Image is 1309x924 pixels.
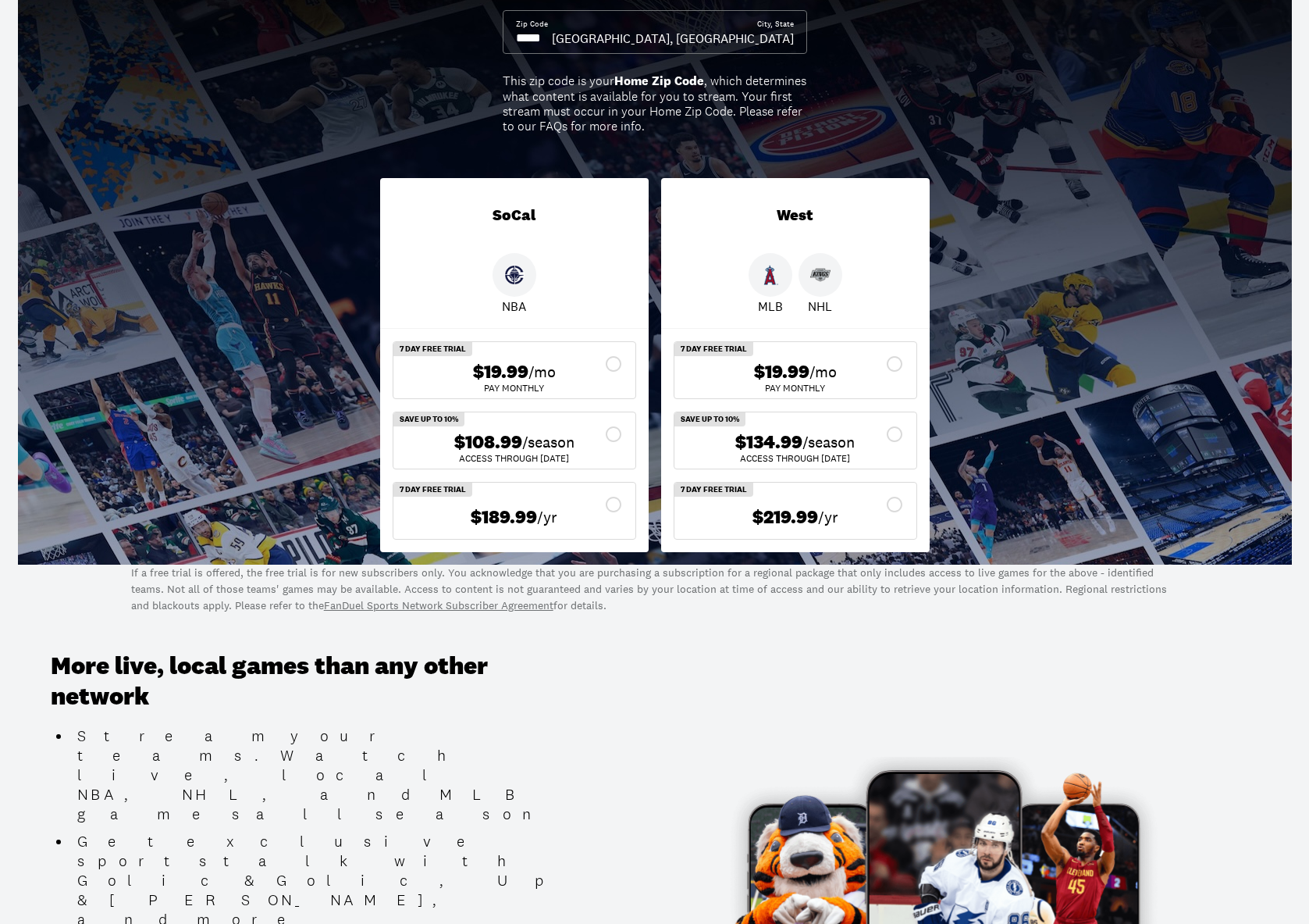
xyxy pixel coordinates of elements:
p: NBA [502,297,526,316]
b: Home Zip Code [614,73,704,89]
a: FanDuel Sports Network Subscriber Agreement [324,598,553,612]
span: /season [802,431,855,453]
span: $19.99 [473,361,528,384]
span: /yr [537,506,557,528]
span: $189.99 [471,506,537,529]
div: [GEOGRAPHIC_DATA], [GEOGRAPHIC_DATA] [552,30,794,47]
p: If a free trial is offered, the free trial is for new subscribers only. You acknowledge that you ... [131,565,1179,614]
span: $219.99 [752,506,818,529]
img: Clippers [504,265,525,285]
div: SoCal [380,178,649,253]
div: City, State [757,19,794,30]
span: /mo [809,361,837,383]
div: 7 Day Free Trial [674,483,753,497]
p: MLB [758,297,783,316]
div: ACCESS THROUGH [DATE] [406,454,623,463]
span: $134.99 [735,431,802,454]
div: 7 Day Free Trial [393,483,472,497]
span: /mo [528,361,556,383]
img: Angels [760,265,781,285]
div: Zip Code [516,19,548,30]
div: 7 Day Free Trial [393,342,472,356]
span: /yr [818,506,838,528]
p: NHL [808,297,832,316]
span: $19.99 [754,361,809,384]
div: ACCESS THROUGH [DATE] [687,454,904,463]
li: Stream your teams. Watch live, local NBA, NHL, and MLB games all season [71,726,558,824]
div: Pay Monthly [687,384,904,393]
div: This zip code is your , which determines what content is available for you to stream. Your first ... [503,73,807,134]
div: Save Up To 10% [393,412,464,426]
span: /season [522,431,574,453]
h3: More live, local games than any other network [51,651,558,712]
img: Kings [810,265,831,285]
div: Pay Monthly [406,384,623,393]
span: $108.99 [454,431,522,454]
div: West [661,178,930,253]
div: 7 Day Free Trial [674,342,753,356]
div: Save Up To 10% [674,412,745,426]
